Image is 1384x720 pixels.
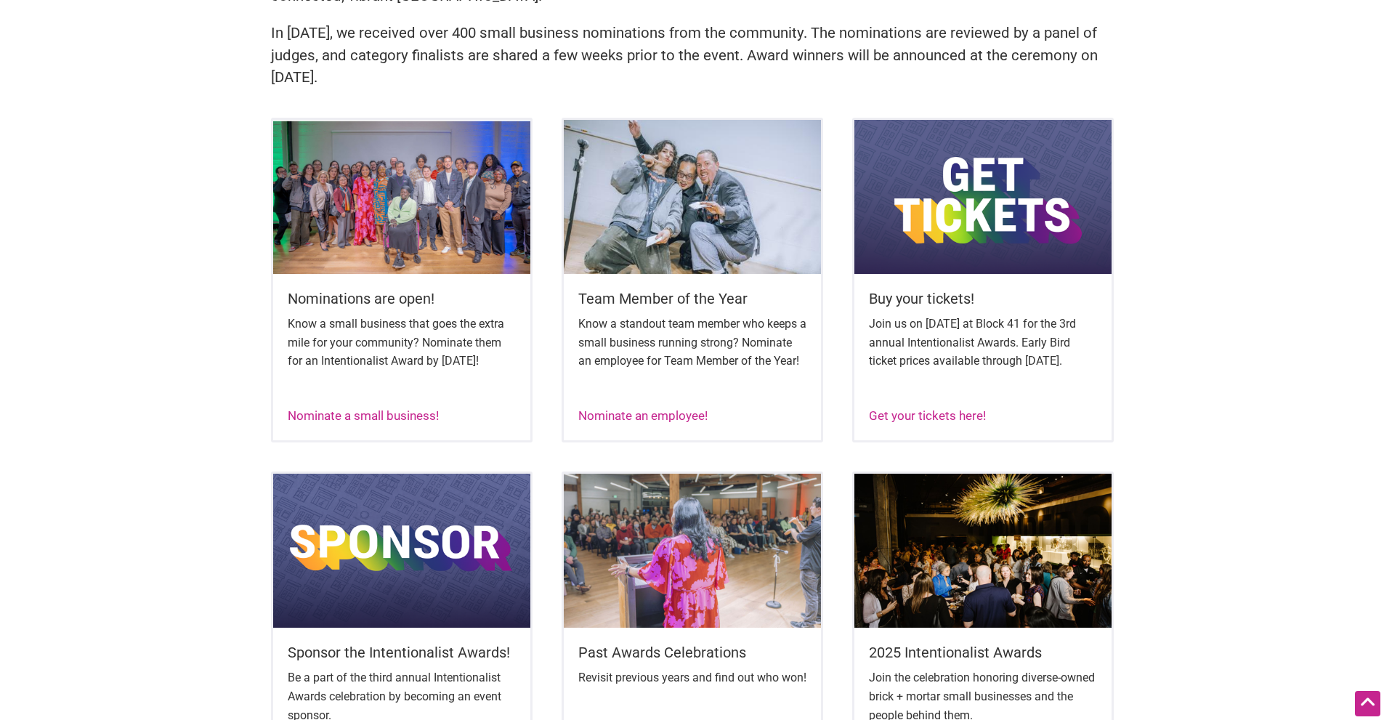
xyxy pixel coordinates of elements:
[578,642,806,663] h5: Past Awards Celebrations
[288,315,516,371] p: Know a small business that goes the extra mile for your community? Nominate them for an Intention...
[869,408,986,423] a: Get your tickets here!
[869,315,1097,371] p: Join us on [DATE] at Block 41 for the 3rd annual Intentionalist Awards. Early Bird ticket prices ...
[578,288,806,309] h5: Team Member of the Year
[288,288,516,309] h5: Nominations are open!
[869,288,1097,309] h5: Buy your tickets!
[271,22,1114,89] p: In [DATE], we received over 400 small business nominations from the community. The nominations ar...
[578,408,708,423] a: Nominate an employee!
[578,315,806,371] p: Know a standout team member who keeps a small business running strong? Nominate an employee for T...
[1355,691,1380,716] div: Scroll Back to Top
[578,668,806,687] p: Revisit previous years and find out who won!
[288,642,516,663] h5: Sponsor the Intentionalist Awards!
[869,642,1097,663] h5: 2025 Intentionalist Awards
[288,408,439,423] a: Nominate a small business!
